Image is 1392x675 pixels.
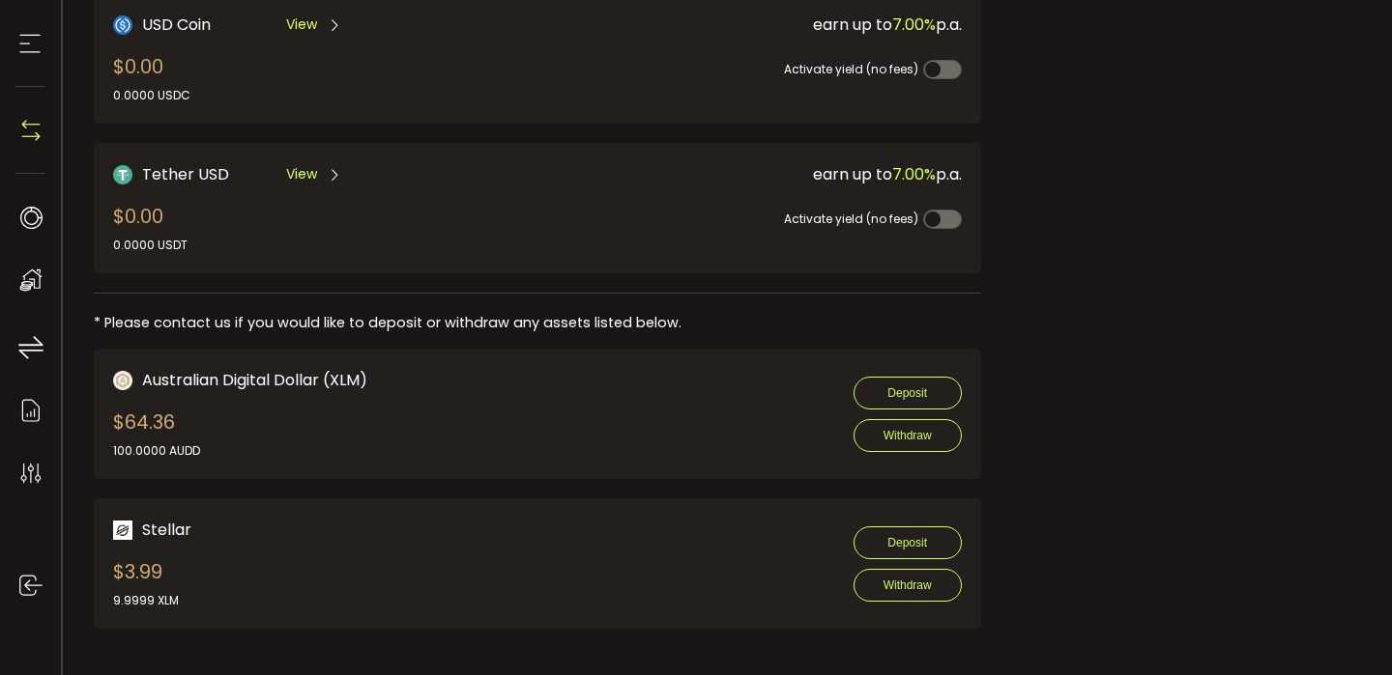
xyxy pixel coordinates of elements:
[884,578,932,592] span: Withdraw
[142,13,211,37] span: USD Coin
[534,13,962,37] div: earn up to p.a.
[534,162,962,186] div: earn up to p.a.
[892,14,936,36] span: 7.00%
[113,557,179,609] div: $3.99
[142,162,229,186] span: Tether USD
[854,419,962,452] button: Withdraw
[113,202,188,254] div: $0.00
[286,164,317,184] span: View
[286,14,317,35] span: View
[142,518,191,542] span: Stellar
[887,536,927,549] span: Deposit
[113,592,179,609] div: 9.9999 XLM
[784,61,918,77] span: Activate yield (no fees)
[854,526,962,559] button: Deposit
[113,52,190,104] div: $0.00
[113,237,188,254] div: 0.0000 USDT
[113,520,132,540] img: xlm_portfolio.png
[142,368,367,392] span: Australian Digital Dollar (XLM)
[113,442,200,460] div: 100.0000 AUDD
[113,87,190,104] div: 0.0000 USDC
[884,429,932,442] span: Withdraw
[113,15,132,35] img: USD Coin
[16,116,45,145] img: N4P5cjLOiQAAAABJRU5ErkJggg==
[854,377,962,409] button: Deposit
[113,165,132,184] img: Tether USD
[854,569,962,602] button: Withdraw
[892,163,936,185] span: 7.00%
[1295,582,1392,675] iframe: Chat Widget
[113,371,132,390] img: zuPXiwguUFiBOIQyqLOiXsnnNitlx7q4LCwEbLHADjIpTka+Lip0HH8D0VTrd02z+wEAAAAASUVORK5CYII=
[113,408,200,460] div: $64.36
[784,211,918,227] span: Activate yield (no fees)
[94,313,981,333] div: * Please contact us if you would like to deposit or withdraw any assets listed below.
[887,386,927,400] span: Deposit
